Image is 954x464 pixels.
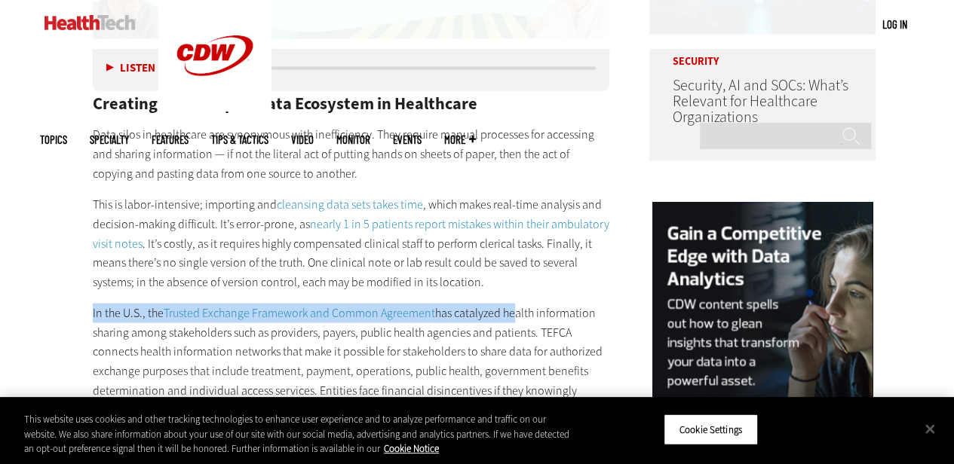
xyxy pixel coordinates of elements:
[664,414,758,445] button: Cookie Settings
[393,134,422,145] a: Events
[90,134,129,145] span: Specialty
[211,134,268,145] a: Tips & Tactics
[44,15,136,30] img: Home
[152,134,189,145] a: Features
[40,134,67,145] span: Topics
[158,99,271,115] a: CDW
[277,196,423,212] a: cleansing data sets takes time
[384,442,439,455] a: More information about your privacy
[24,412,572,456] div: This website uses cookies and other tracking technologies to enhance user experience and to analy...
[93,215,609,251] a: nearly 1 in 5 patients report mistakes within their ambulatory visit notes
[336,134,370,145] a: MonITor
[913,412,946,445] button: Close
[164,304,435,320] a: Trusted Exchange Framework and Common Agreement
[882,17,907,32] div: User menu
[291,134,314,145] a: Video
[93,194,610,291] p: This is labor-intensive; importing and , which makes real-time analysis and decision-making diffi...
[93,303,610,419] p: In the U.S., the has catalyzed health information sharing among stakeholders such as providers, p...
[444,134,476,145] span: More
[882,17,907,31] a: Log in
